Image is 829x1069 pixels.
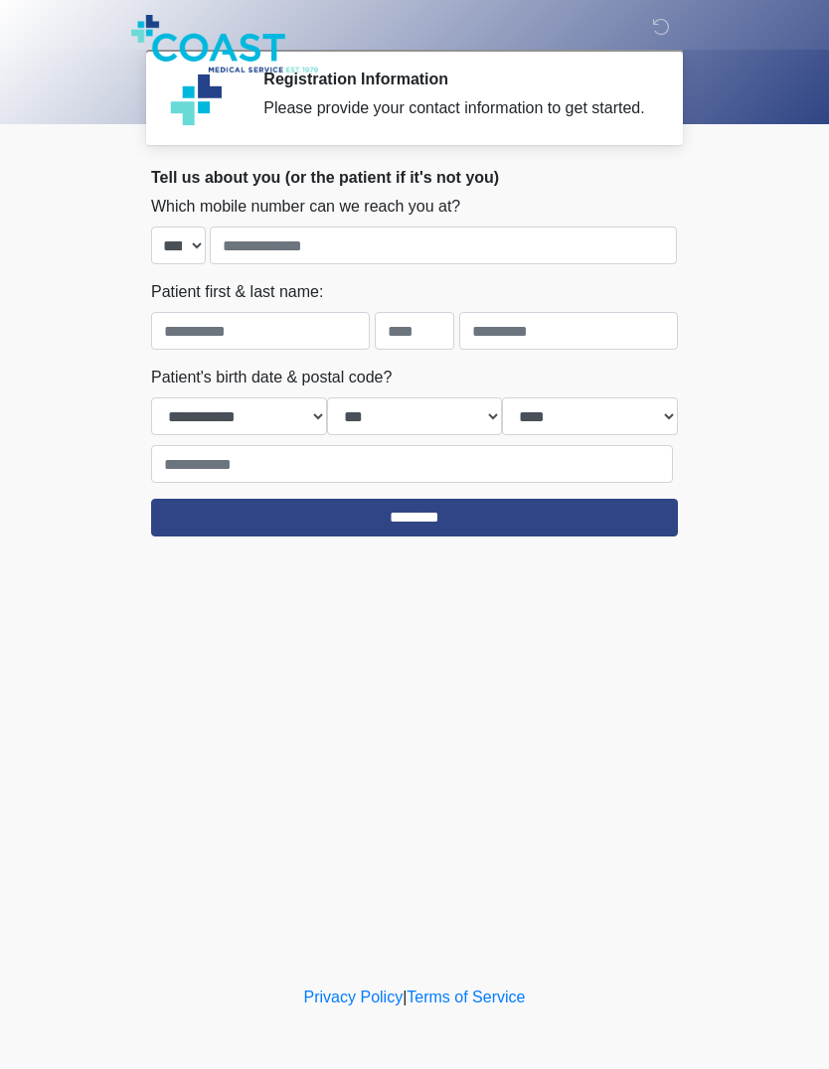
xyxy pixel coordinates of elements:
[151,280,323,304] label: Patient first & last name:
[403,989,407,1005] a: |
[131,15,318,73] img: Coast Medical Service Logo
[304,989,404,1005] a: Privacy Policy
[166,70,226,129] img: Agent Avatar
[407,989,525,1005] a: Terms of Service
[263,96,648,120] div: Please provide your contact information to get started.
[151,168,678,187] h2: Tell us about you (or the patient if it's not you)
[151,195,460,219] label: Which mobile number can we reach you at?
[151,366,392,389] label: Patient's birth date & postal code?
